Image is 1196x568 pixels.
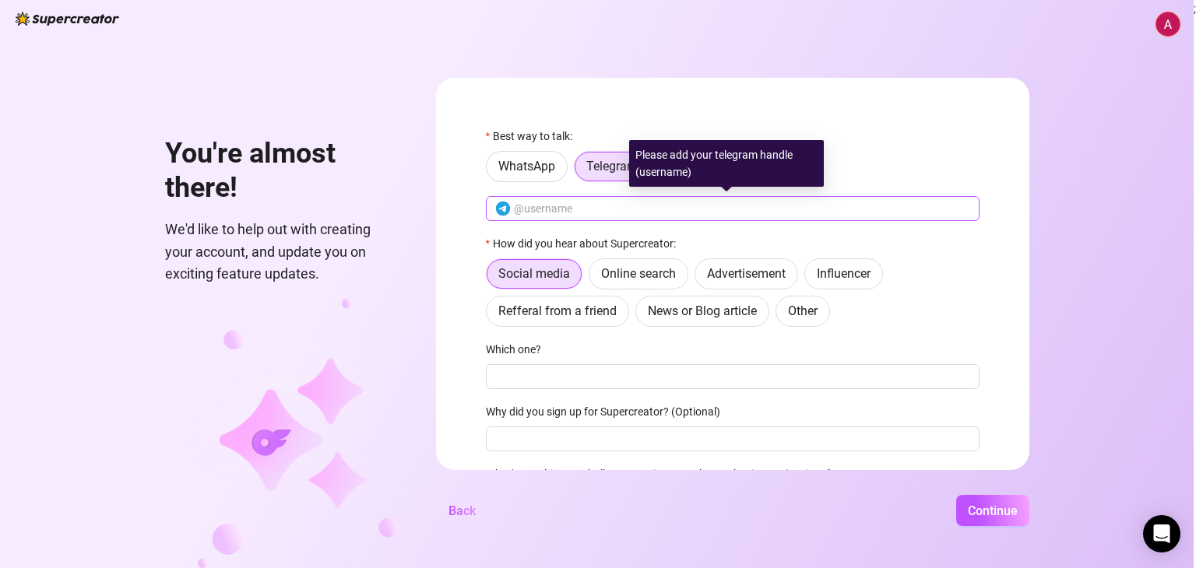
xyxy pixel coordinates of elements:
h1: You're almost there! [165,137,399,205]
div: Open Intercom Messenger [1143,515,1180,552]
span: Social media [498,266,570,281]
input: Why did you sign up for Supercreator? (Optional) [486,426,980,451]
img: ACg8ocIvBDmV_hn3ZiXeGCsCuWM1ccihRMVorDRyo-5jvhUi=s96-c [1156,12,1180,36]
span: Advertisement [707,266,786,281]
label: Which one? [486,341,551,358]
button: Back [436,495,488,526]
span: Online search [601,266,676,281]
span: News or Blog article [648,303,757,318]
span: Telegram [586,159,638,174]
label: Best way to talk: [486,128,582,145]
label: What's your biggest challenge running an OnlyFans business? (Optional) [486,465,843,482]
span: WhatsApp [498,159,555,174]
span: Refferal from a friend [498,303,617,318]
label: Why did you sign up for Supercreator? (Optional) [486,403,730,420]
img: logo [16,12,119,26]
span: Back [448,503,476,518]
span: We'd like to help out with creating your account, and update you on exciting feature updates. [165,219,399,285]
span: Influencer [817,266,871,281]
span: Continue [968,503,1018,518]
button: Continue [956,495,1029,526]
input: Which one? [486,364,980,389]
label: How did you hear about Supercreator: [486,235,686,252]
span: Other [788,303,818,318]
input: @username [514,200,970,217]
div: Please add your telegram handle (username) [629,140,824,187]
